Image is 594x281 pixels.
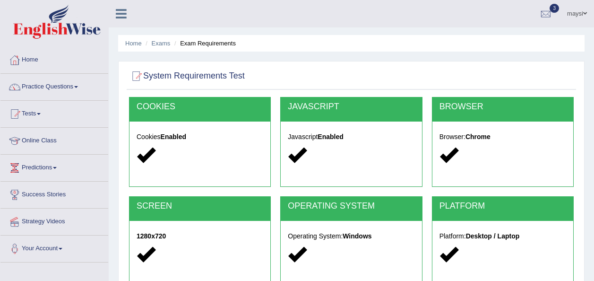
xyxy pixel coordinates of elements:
strong: Windows [343,232,371,240]
h2: BROWSER [439,102,566,112]
a: Exams [152,40,171,47]
a: Tests [0,101,108,124]
h2: COOKIES [137,102,263,112]
a: Home [125,40,142,47]
strong: 1280x720 [137,232,166,240]
a: Online Class [0,128,108,151]
h2: PLATFORM [439,202,566,211]
h5: Platform: [439,233,566,240]
strong: Enabled [318,133,343,140]
a: Home [0,47,108,70]
h5: Cookies [137,133,263,140]
a: Your Account [0,236,108,259]
h5: Operating System: [288,233,414,240]
a: Predictions [0,155,108,178]
strong: Chrome [465,133,491,140]
a: Success Stories [0,182,108,205]
a: Strategy Videos [0,209,108,232]
h5: Browser: [439,133,566,140]
h2: JAVASCRIPT [288,102,414,112]
h2: OPERATING SYSTEM [288,202,414,211]
span: 3 [550,4,559,13]
a: Practice Questions [0,74,108,97]
li: Exam Requirements [172,39,236,48]
h5: Javascript [288,133,414,140]
h2: SCREEN [137,202,263,211]
strong: Desktop / Laptop [466,232,520,240]
strong: Enabled [161,133,186,140]
h2: System Requirements Test [129,69,245,83]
